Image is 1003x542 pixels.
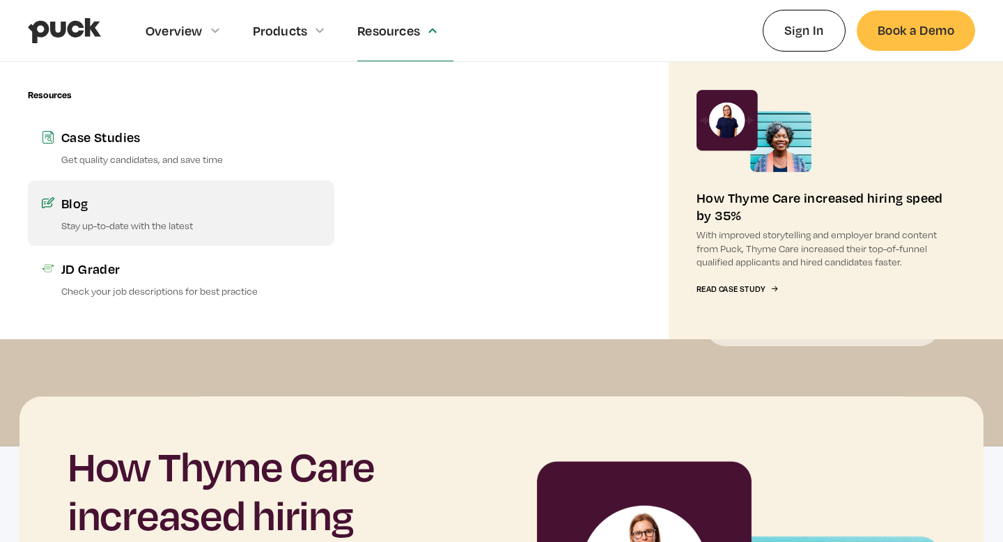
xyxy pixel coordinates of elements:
[28,90,72,100] div: Resources
[357,23,420,38] div: Resources
[61,153,320,166] p: Get quality candidates, and save time
[146,23,203,38] div: Overview
[697,228,947,268] p: With improved storytelling and employer brand content from Puck, Thyme Care increased their top-o...
[697,189,947,224] div: How Thyme Care increased hiring speed by 35%
[61,128,320,146] div: Case Studies
[697,285,765,294] div: Read Case Study
[28,246,334,311] a: JD GraderCheck your job descriptions for best practice
[61,284,320,297] p: Check your job descriptions for best practice
[28,114,334,180] a: Case StudiesGet quality candidates, and save time
[28,180,334,246] a: BlogStay up-to-date with the latest
[61,219,320,232] p: Stay up-to-date with the latest
[61,194,320,212] div: Blog
[763,10,846,51] a: Sign In
[61,260,320,277] div: JD Grader
[857,10,975,50] a: Book a Demo
[253,23,308,38] div: Products
[669,62,975,339] a: How Thyme Care increased hiring speed by 35%With improved storytelling and employer brand content...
